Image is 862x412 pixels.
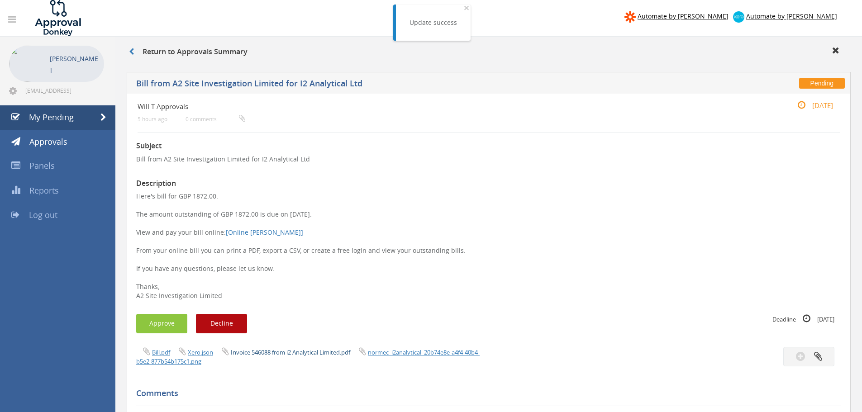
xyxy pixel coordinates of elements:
[136,389,834,398] h5: Comments
[624,11,636,23] img: zapier-logomark.png
[638,12,729,20] span: Automate by [PERSON_NAME]
[29,136,67,147] span: Approvals
[152,348,170,356] a: Bill.pdf
[226,228,303,237] a: [Online [PERSON_NAME]]
[129,48,248,56] h3: Return to Approvals Summary
[196,314,247,333] button: Decline
[410,18,457,27] div: Update success
[136,314,187,333] button: Approve
[138,116,167,123] small: 5 hours ago
[138,103,723,110] h4: Will T Approvals
[136,155,841,164] p: Bill from A2 Site Investigation Limited for I2 Analytical Ltd
[136,192,841,300] p: Here's bill for GBP 1872.00. The amount outstanding of GBP 1872.00 is due on [DATE]. View and pay...
[231,348,350,356] a: Invoice 546088 from i2 Analytical Limited.pdf
[136,180,841,188] h3: Description
[188,348,213,356] a: Xero.json
[464,1,469,14] span: ×
[29,209,57,220] span: Log out
[29,160,55,171] span: Panels
[772,314,834,324] small: Deadline [DATE]
[25,87,102,94] span: [EMAIL_ADDRESS][DOMAIN_NAME]
[788,100,833,110] small: [DATE]
[136,79,631,90] h5: Bill from A2 Site Investigation Limited for I2 Analytical Ltd
[136,142,841,150] h3: Subject
[29,112,74,123] span: My Pending
[746,12,837,20] span: Automate by [PERSON_NAME]
[50,53,100,76] p: [PERSON_NAME]
[29,185,59,196] span: Reports
[733,11,744,23] img: xero-logo.png
[186,116,245,123] small: 0 comments...
[799,78,845,89] span: Pending
[136,348,480,365] a: normec_i2analytical_20b74e8e-a4f4-40b4-b5e2-877b54b175c1.png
